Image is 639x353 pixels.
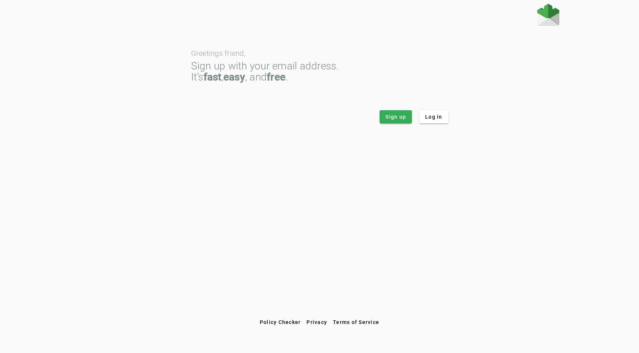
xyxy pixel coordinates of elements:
[333,319,379,325] span: Terms of Service
[425,113,442,120] span: Log in
[380,110,412,123] button: Sign up
[306,319,327,325] span: Privacy
[204,71,222,83] strong: fast
[385,113,406,120] span: Sign up
[191,61,448,83] div: Sign up with your email address. It’s , , and .
[191,50,448,57] div: Greetings friend,
[260,319,301,325] span: Policy Checker
[330,316,382,329] button: Terms of Service
[257,316,304,329] button: Policy Checker
[537,4,559,26] img: Fraudmarc Logo
[223,71,245,83] strong: easy
[267,71,286,83] strong: free
[304,316,330,329] button: Privacy
[419,110,448,123] button: Log in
